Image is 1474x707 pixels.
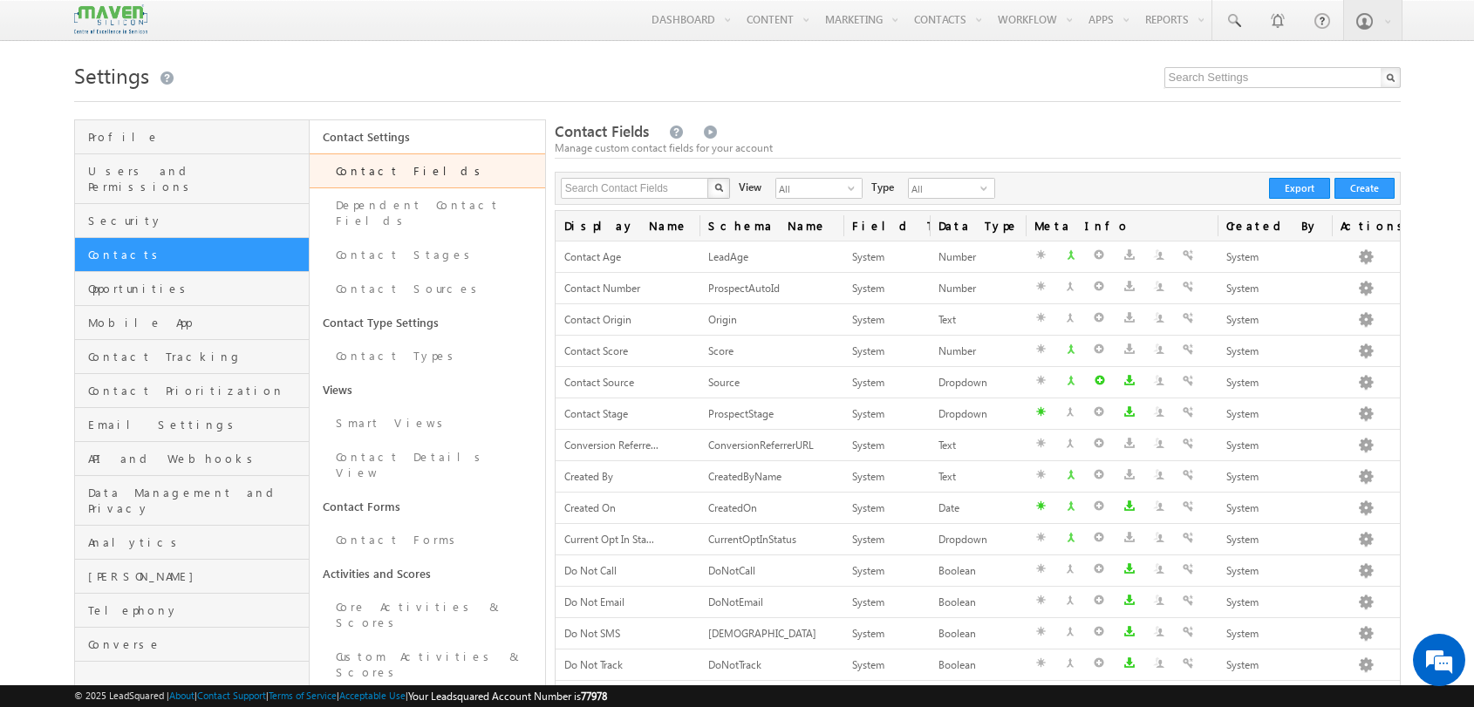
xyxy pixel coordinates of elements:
[310,120,545,153] a: Contact Settings
[708,531,835,549] div: CurrentOptInStatus
[75,204,310,238] a: Security
[1226,311,1324,330] div: System
[708,625,835,643] div: [DEMOGRAPHIC_DATA]
[88,485,305,516] span: Data Management and Privacy
[88,636,305,652] span: Converse
[852,437,921,455] div: System
[88,451,305,466] span: API and Webhooks
[852,500,921,518] div: System
[564,407,628,420] span: Contact Stage
[75,442,310,476] a: API and Webhooks
[980,183,994,194] span: select
[938,374,1017,392] div: Dropdown
[564,376,634,389] span: Contact Source
[556,211,699,241] span: Display Name
[564,533,654,546] span: Current Opt In Sta...
[938,562,1017,581] div: Boolean
[310,238,545,272] a: Contact Stages
[88,163,305,194] span: Users and Permissions
[88,281,305,296] span: Opportunities
[310,590,545,640] a: Core Activities & Scores
[310,490,545,523] a: Contact Forms
[938,343,1017,361] div: Number
[75,154,310,204] a: Users and Permissions
[75,476,310,526] a: Data Management and Privacy
[714,183,723,192] img: Search
[88,534,305,550] span: Analytics
[75,238,310,272] a: Contacts
[708,594,835,612] div: DoNotEmail
[75,526,310,560] a: Analytics
[310,339,545,373] a: Contact Types
[852,311,921,330] div: System
[938,656,1017,675] div: Boolean
[708,656,835,675] div: DoNotTrack
[938,437,1017,455] div: Text
[938,405,1017,424] div: Dropdown
[74,61,149,89] span: Settings
[938,625,1017,643] div: Boolean
[909,179,980,198] span: All
[310,523,545,557] a: Contact Forms
[339,690,406,701] a: Acceptable Use
[564,564,617,577] span: Do Not Call
[581,690,607,703] span: 77978
[843,211,930,241] span: Field Type
[699,211,843,241] span: Schema Name
[564,344,628,357] span: Contact Score
[74,688,607,704] span: © 2025 LeadSquared | | | | |
[852,625,921,643] div: System
[564,501,616,514] span: Created On
[708,280,835,298] div: ProspectAutoId
[1226,343,1324,361] div: System
[1226,594,1324,612] div: System
[852,656,921,675] div: System
[708,248,835,267] div: LeadAge
[938,248,1017,267] div: Number
[75,560,310,594] a: [PERSON_NAME]
[938,594,1017,612] div: Boolean
[310,188,545,238] a: Dependent Contact Fields
[1226,437,1324,455] div: System
[852,531,921,549] div: System
[555,140,1401,156] div: Manage custom contact fields for your account
[1226,500,1324,518] div: System
[1226,656,1324,675] div: System
[1226,625,1324,643] div: System
[852,468,921,486] div: System
[848,183,862,194] span: select
[871,178,894,195] div: Type
[88,349,305,364] span: Contact Tracking
[310,440,545,490] a: Contact Details View
[1226,562,1324,581] div: System
[310,373,545,406] a: Views
[310,640,545,690] a: Custom Activities & Scores
[1226,248,1324,267] div: System
[564,595,624,608] span: Do Not Email
[708,405,835,424] div: ProspectStage
[938,468,1017,486] div: Text
[88,417,305,432] span: Email Settings
[88,247,305,262] span: Contacts
[310,557,545,590] a: Activities and Scores
[708,374,835,392] div: Source
[852,248,921,267] div: System
[1332,211,1399,241] span: Actions
[310,153,545,188] a: Contact Fields
[852,280,921,298] div: System
[564,658,623,671] span: Do Not Track
[852,343,921,361] div: System
[310,306,545,339] a: Contact Type Settings
[708,343,835,361] div: Score
[776,179,848,198] span: All
[938,311,1017,330] div: Text
[88,213,305,228] span: Security
[852,562,921,581] div: System
[75,340,310,374] a: Contact Tracking
[708,311,835,330] div: Origin
[564,282,640,295] span: Contact Number
[408,690,607,703] span: Your Leadsquared Account Number is
[708,437,835,455] div: ConversionReferrerURL
[852,594,921,612] div: System
[938,500,1017,518] div: Date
